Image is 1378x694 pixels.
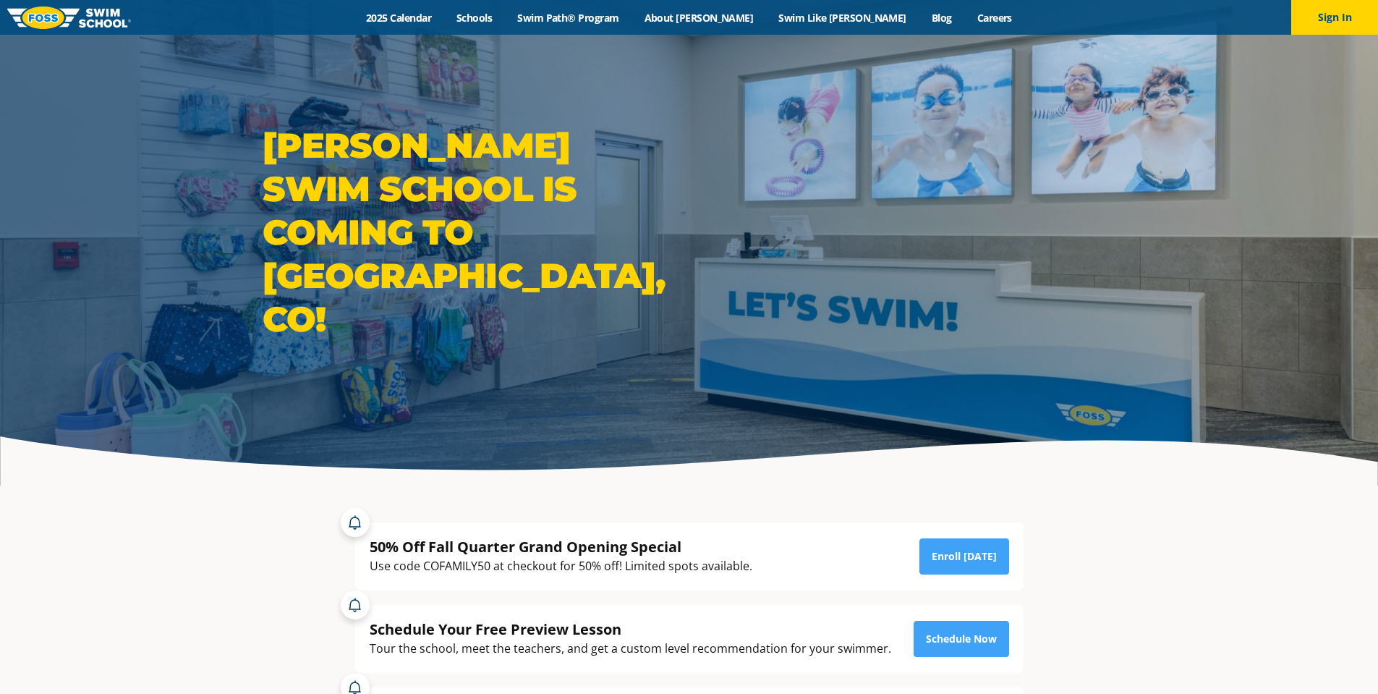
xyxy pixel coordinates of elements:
div: Tour the school, meet the teachers, and get a custom level recommendation for your swimmer. [370,639,891,659]
img: FOSS Swim School Logo [7,7,131,29]
a: Schedule Now [914,621,1009,657]
a: Swim Path® Program [505,11,631,25]
a: About [PERSON_NAME] [631,11,766,25]
div: Use code COFAMILY50 at checkout for 50% off! Limited spots available. [370,557,752,576]
a: Careers [964,11,1024,25]
a: Schools [444,11,505,25]
a: Blog [919,11,964,25]
div: 50% Off Fall Quarter Grand Opening Special [370,537,752,557]
a: 2025 Calendar [354,11,444,25]
div: Schedule Your Free Preview Lesson [370,619,891,639]
h1: [PERSON_NAME] Swim School is coming to [GEOGRAPHIC_DATA], CO! [263,124,682,341]
a: Enroll [DATE] [919,538,1009,575]
a: Swim Like [PERSON_NAME] [766,11,919,25]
